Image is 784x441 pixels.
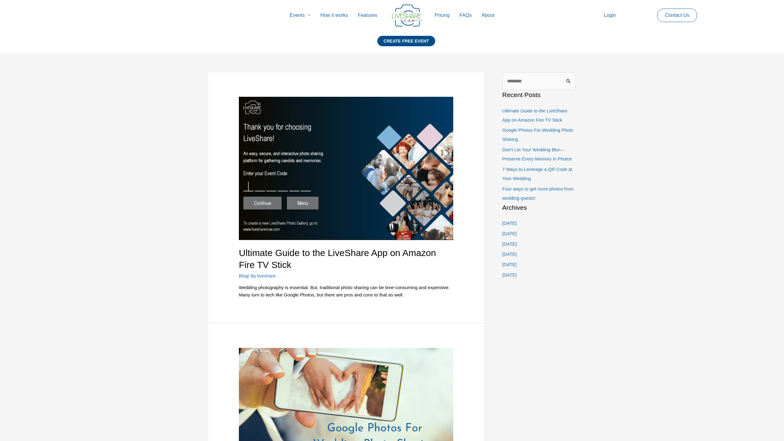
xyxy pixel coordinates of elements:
[239,284,453,299] p: Wedding photography is essential. But, traditional photo sharing can be time-consuming and expens...
[502,90,576,100] h2: Recent Posts
[239,165,453,171] a: Live Share App
[502,231,517,236] a: [DATE]
[454,6,477,25] a: FAQs
[353,6,382,25] a: Features
[377,36,435,46] div: CREATE FREE EVENT
[239,97,453,240] img: Live Share App
[477,6,499,25] a: About
[502,167,572,181] a: 7 Ways to Leverage a QR Code at Your Wedding
[502,262,517,267] a: [DATE]
[502,219,576,280] nav: Archives
[502,203,576,213] h2: Archives
[239,273,453,279] div: / By
[392,5,423,27] img: LiveShare logo - Capture & Share Event Memories
[660,9,694,22] a: Contact Us
[502,272,517,277] a: [DATE]
[11,6,773,25] nav: Site Navigation
[257,273,276,278] a: liveshare
[502,186,574,201] a: Four ways to get more photos from wedding guests!
[502,251,517,257] a: [DATE]
[502,221,517,226] a: [DATE]
[502,108,567,123] a: Ultimate Guide to the LiveShare App on Amazon Fire TV Stick
[315,6,353,25] a: How it works
[239,248,436,270] a: Ultimate Guide to the LiveShare App on Amazon Fire TV Stick
[377,36,435,54] a: CREATE FREE EVENT
[502,241,517,247] a: [DATE]
[285,6,315,25] a: Events
[502,106,576,203] nav: Recent Posts
[239,273,248,278] a: Blog
[239,417,453,422] a: Wedding Photo Sharing
[502,127,573,142] a: Google Photos For Wedding Photo Sharing
[599,6,621,25] a: Login
[502,147,572,161] a: Don’t Let Your Wedding Blur—Preserve Every Memory in Photos
[430,6,454,25] a: Pricing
